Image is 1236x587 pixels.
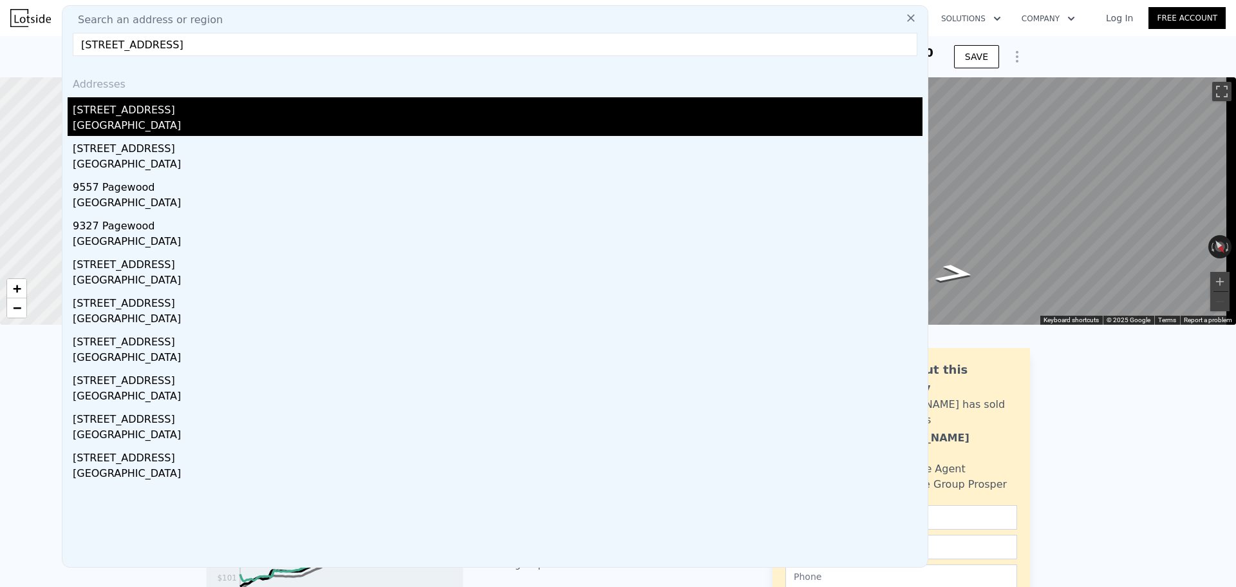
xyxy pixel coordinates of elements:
div: [PERSON_NAME] Narayan [874,430,1017,461]
tspan: $101 [217,573,237,582]
span: Search an address or region [68,12,223,28]
a: Log In [1091,12,1148,24]
button: Rotate counterclockwise [1208,235,1215,258]
div: [GEOGRAPHIC_DATA] [73,118,922,136]
div: [PERSON_NAME] has sold 129 homes [874,397,1017,428]
button: SAVE [954,45,999,68]
img: Lotside [10,9,51,27]
div: [STREET_ADDRESS] [73,329,922,350]
img: logo_orange.svg [21,21,31,31]
div: [STREET_ADDRESS] [73,136,922,157]
button: Show Options [1004,44,1030,70]
button: Company [1011,7,1085,30]
div: [STREET_ADDRESS] [73,407,922,427]
button: Zoom in [1210,272,1230,291]
a: Zoom in [7,279,26,298]
a: Free Account [1148,7,1226,29]
span: − [13,300,21,316]
div: [STREET_ADDRESS] [73,445,922,466]
img: tab_domain_overview_orange.svg [35,75,45,85]
div: [GEOGRAPHIC_DATA] [73,427,922,445]
div: [GEOGRAPHIC_DATA] [73,466,922,484]
div: [GEOGRAPHIC_DATA] [73,273,922,291]
div: 9327 Pagewood [73,213,922,234]
div: [GEOGRAPHIC_DATA] [73,234,922,252]
a: Zoom out [7,298,26,318]
button: Reset the view [1210,235,1231,259]
input: Enter an address, city, region, neighborhood or zip code [73,33,917,56]
div: [STREET_ADDRESS] [73,252,922,273]
div: [STREET_ADDRESS] [73,368,922,389]
div: 9557 Pagewood [73,175,922,195]
a: Report a problem [1184,316,1232,323]
span: © 2025 Google [1107,316,1150,323]
button: Rotate clockwise [1225,235,1232,258]
div: Ask about this property [874,361,1017,397]
button: Solutions [931,7,1011,30]
div: Domain: [DOMAIN_NAME] [33,34,142,44]
div: Keywords by Traffic [142,76,217,84]
div: [STREET_ADDRESS] [73,291,922,311]
div: Realty One Group Prosper [874,477,1007,492]
button: Keyboard shortcuts [1044,316,1099,325]
path: Go Northwest, Chestnut Falls Dr [919,260,991,287]
div: [STREET_ADDRESS] [73,97,922,118]
button: Zoom out [1210,292,1230,311]
img: tab_keywords_by_traffic_grey.svg [128,75,138,85]
img: website_grey.svg [21,34,31,44]
div: [GEOGRAPHIC_DATA] [73,157,922,175]
div: [GEOGRAPHIC_DATA] [73,350,922,368]
div: [GEOGRAPHIC_DATA] [73,311,922,329]
div: [GEOGRAPHIC_DATA] [73,389,922,407]
button: Toggle fullscreen view [1212,82,1231,101]
div: [GEOGRAPHIC_DATA] [73,195,922,213]
div: Addresses [68,66,922,97]
span: + [13,280,21,296]
a: Terms (opens in new tab) [1158,316,1176,323]
div: Domain Overview [49,76,115,84]
div: v 4.0.25 [36,21,63,31]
